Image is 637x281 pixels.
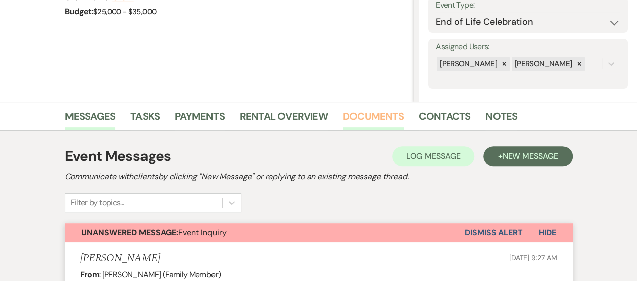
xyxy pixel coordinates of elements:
[502,151,558,161] span: New Message
[436,40,620,54] label: Assigned Users:
[485,108,517,130] a: Notes
[65,171,573,183] h2: Communicate with clients by clicking "New Message" or replying to an existing message thread.
[419,108,471,130] a: Contacts
[93,7,156,17] span: $25,000 - $35,000
[130,108,160,130] a: Tasks
[343,108,404,130] a: Documents
[65,108,116,130] a: Messages
[437,57,499,71] div: [PERSON_NAME]
[523,223,573,242] button: Hide
[509,253,557,262] span: [DATE] 9:27 AM
[80,252,160,265] h5: [PERSON_NAME]
[406,151,460,161] span: Log Message
[392,146,474,166] button: Log Message
[65,6,94,17] span: Budget:
[465,223,523,242] button: Dismiss Alert
[65,223,465,242] button: Unanswered Message:Event Inquiry
[70,197,124,209] div: Filter by topics...
[240,108,328,130] a: Rental Overview
[80,269,99,280] b: From
[483,146,572,166] button: +New Message
[539,227,556,238] span: Hide
[512,57,574,71] div: [PERSON_NAME]
[65,146,171,167] h1: Event Messages
[81,227,178,238] strong: Unanswered Message:
[175,108,225,130] a: Payments
[81,227,227,238] span: Event Inquiry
